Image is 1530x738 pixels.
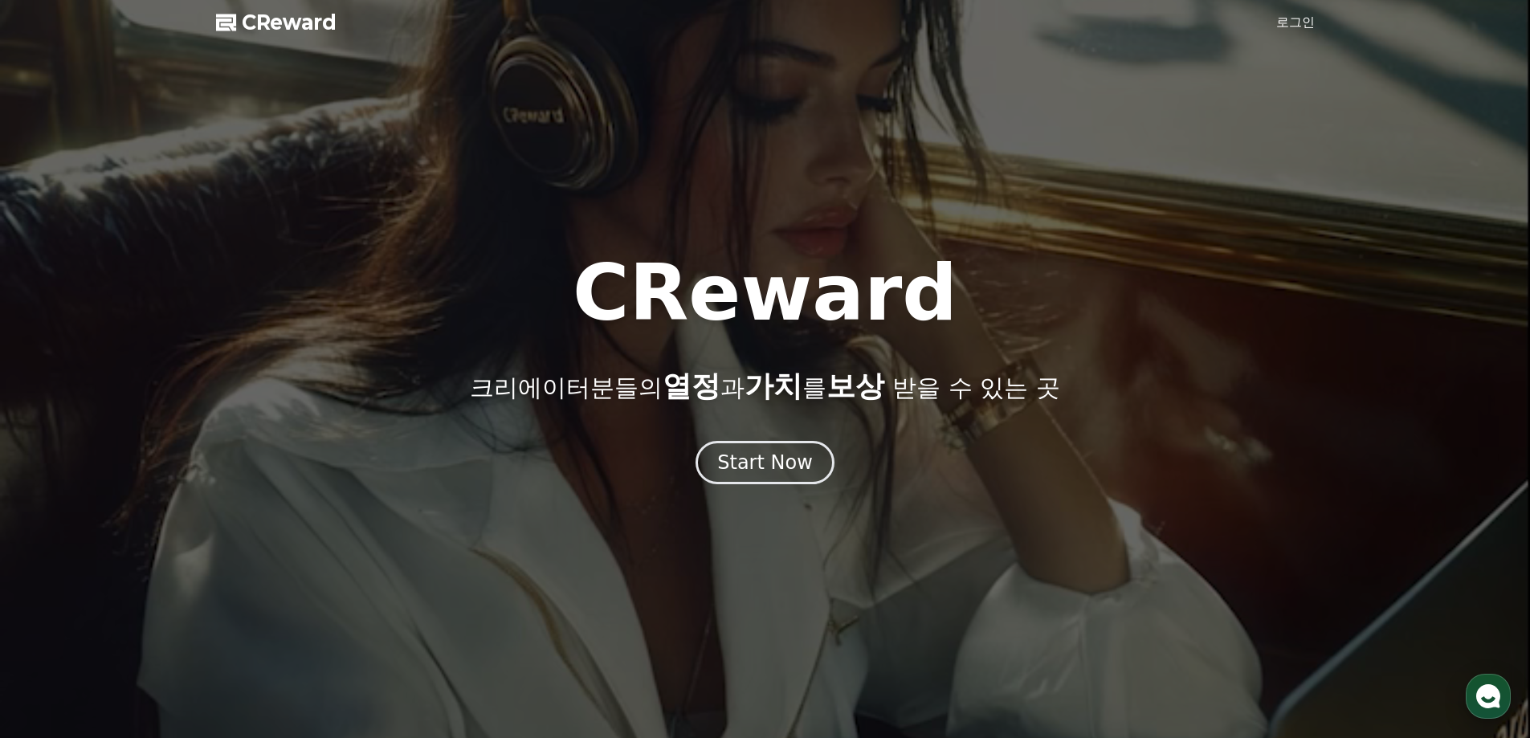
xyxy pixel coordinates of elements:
[826,369,884,402] span: 보상
[147,534,166,547] span: 대화
[696,441,834,484] button: Start Now
[5,509,106,549] a: 홈
[51,533,60,546] span: 홈
[1276,13,1315,32] a: 로그인
[248,533,267,546] span: 설정
[242,10,337,35] span: CReward
[745,369,802,402] span: 가치
[717,450,813,475] div: Start Now
[207,509,308,549] a: 설정
[696,457,834,472] a: Start Now
[216,10,337,35] a: CReward
[663,369,720,402] span: 열정
[573,255,957,332] h1: CReward
[470,370,1059,402] p: 크리에이터분들의 과 를 받을 수 있는 곳
[106,509,207,549] a: 대화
